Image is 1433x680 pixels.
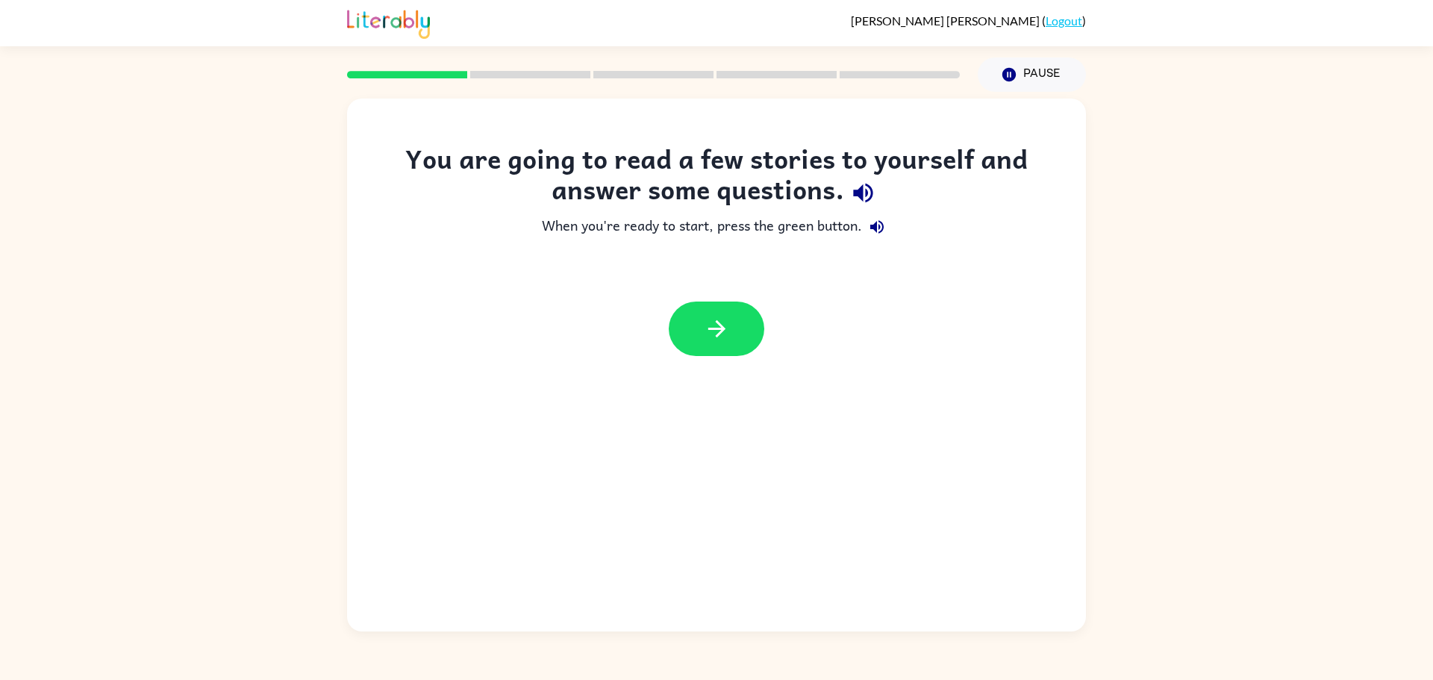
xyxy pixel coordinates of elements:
[978,57,1086,92] button: Pause
[1046,13,1082,28] a: Logout
[377,143,1056,212] div: You are going to read a few stories to yourself and answer some questions.
[347,6,430,39] img: Literably
[851,13,1042,28] span: [PERSON_NAME] [PERSON_NAME]
[851,13,1086,28] div: ( )
[377,212,1056,242] div: When you're ready to start, press the green button.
